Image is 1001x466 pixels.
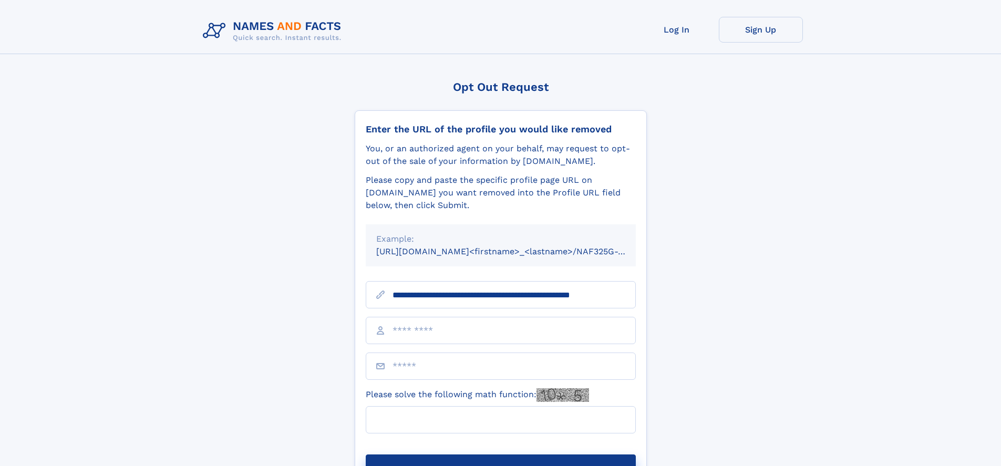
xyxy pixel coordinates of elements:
img: Logo Names and Facts [199,17,350,45]
div: You, or an authorized agent on your behalf, may request to opt-out of the sale of your informatio... [366,142,636,168]
div: Opt Out Request [355,80,647,94]
div: Example: [376,233,625,245]
div: Enter the URL of the profile you would like removed [366,123,636,135]
label: Please solve the following math function: [366,388,589,402]
a: Sign Up [719,17,803,43]
div: Please copy and paste the specific profile page URL on [DOMAIN_NAME] you want removed into the Pr... [366,174,636,212]
small: [URL][DOMAIN_NAME]<firstname>_<lastname>/NAF325G-xxxxxxxx [376,246,656,256]
a: Log In [635,17,719,43]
